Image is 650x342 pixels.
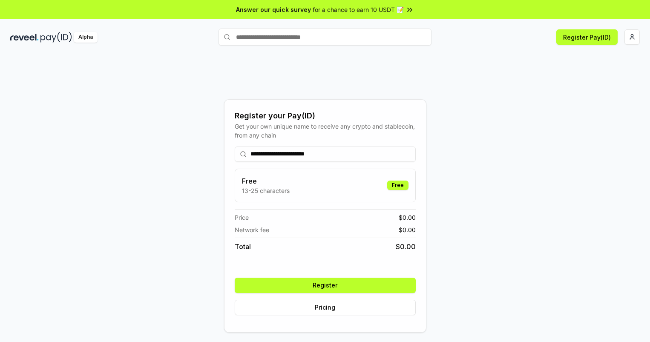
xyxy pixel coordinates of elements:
[399,213,416,222] span: $ 0.00
[235,300,416,315] button: Pricing
[399,225,416,234] span: $ 0.00
[235,122,416,140] div: Get your own unique name to receive any crypto and stablecoin, from any chain
[236,5,311,14] span: Answer our quick survey
[396,241,416,252] span: $ 0.00
[387,181,408,190] div: Free
[10,32,39,43] img: reveel_dark
[235,241,251,252] span: Total
[235,213,249,222] span: Price
[242,176,290,186] h3: Free
[235,278,416,293] button: Register
[235,110,416,122] div: Register your Pay(ID)
[556,29,618,45] button: Register Pay(ID)
[242,186,290,195] p: 13-25 characters
[313,5,404,14] span: for a chance to earn 10 USDT 📝
[74,32,98,43] div: Alpha
[235,225,269,234] span: Network fee
[40,32,72,43] img: pay_id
